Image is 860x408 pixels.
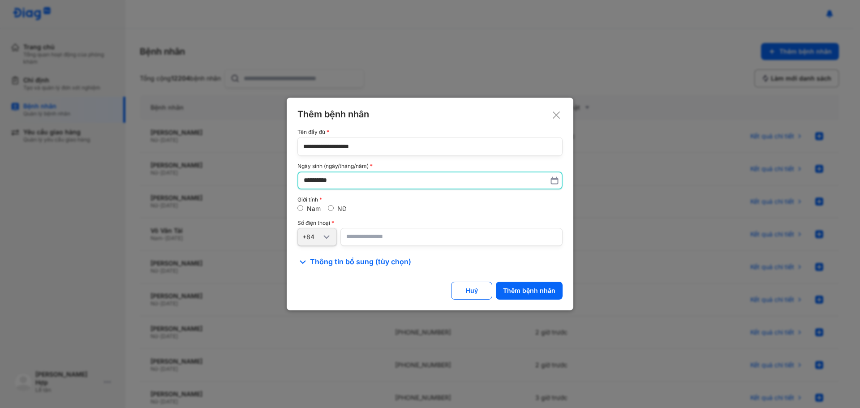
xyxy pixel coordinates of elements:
[307,205,321,212] label: Nam
[496,282,563,300] button: Thêm bệnh nhân
[297,108,563,120] div: Thêm bệnh nhân
[297,197,563,203] div: Giới tính
[503,287,555,295] div: Thêm bệnh nhân
[310,257,411,267] span: Thông tin bổ sung (tùy chọn)
[302,233,321,241] div: +84
[337,205,346,212] label: Nữ
[297,220,563,226] div: Số điện thoại
[297,163,563,169] div: Ngày sinh (ngày/tháng/năm)
[451,282,492,300] button: Huỷ
[297,129,563,135] div: Tên đầy đủ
